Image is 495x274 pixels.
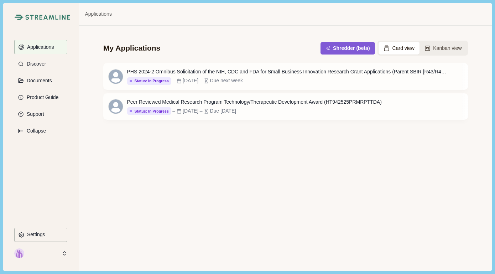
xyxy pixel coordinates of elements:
p: Discover [24,61,46,67]
div: My Applications [103,43,160,53]
div: – [172,107,175,115]
button: Settings [14,228,67,242]
p: Documents [24,78,52,84]
button: Product Guide [14,90,67,104]
p: Support [24,111,44,117]
button: Status: In Progress [127,77,171,85]
div: PHS 2024-2 Omnibus Solicitation of the NIH, CDC and FDA for Small Business Innovation Research Gr... [127,68,448,76]
img: profile picture [14,248,24,258]
button: Kanban view [420,42,467,55]
svg: avatar [109,99,123,114]
div: – [200,107,203,115]
p: Collapse [24,128,46,134]
button: Status: In Progress [127,107,171,115]
img: Streamline Climate Logo [14,14,23,20]
a: PHS 2024-2 Omnibus Solicitation of the NIH, CDC and FDA for Small Business Innovation Research Gr... [103,63,468,89]
button: Card view [379,42,420,55]
button: Applications [14,40,67,54]
div: Status: In Progress [130,109,169,114]
a: Settings [14,228,67,244]
p: Settings [25,232,45,238]
a: Streamline Climate LogoStreamline Climate Logo [14,14,67,20]
div: Peer Reviewed Medical Research Program Technology/Therapeutic Development Award (HT942525PRMRPTTDA) [127,98,382,106]
a: Peer Reviewed Medical Research Program Technology/Therapeutic Development Award (HT942525PRMRPTTD... [103,93,468,120]
svg: avatar [109,69,123,84]
p: Applications [25,44,54,50]
div: Due next week [210,77,243,84]
button: Support [14,107,67,121]
a: Applications [85,10,112,18]
div: – [172,77,175,84]
div: Due [DATE] [210,107,236,115]
div: [DATE] [183,77,198,84]
button: Documents [14,73,67,88]
p: Product Guide [24,94,59,100]
div: – [200,77,203,84]
button: Discover [14,57,67,71]
img: Streamline Climate Logo [25,15,70,20]
button: Expand [14,124,67,138]
div: Status: In Progress [130,79,169,83]
div: [DATE] [183,107,198,115]
button: Shredder (beta) [321,42,375,55]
